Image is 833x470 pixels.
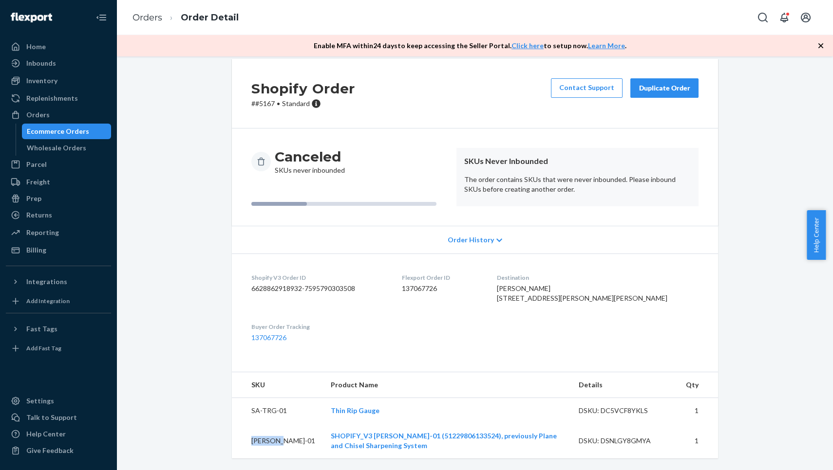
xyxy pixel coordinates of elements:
div: SKUs never inbounded [275,148,345,175]
td: 1 [678,423,718,458]
a: Billing [6,242,111,258]
div: Talk to Support [26,413,77,422]
a: Inbounds [6,55,111,71]
a: Learn More [588,41,625,50]
a: Talk to Support [6,410,111,425]
a: Help Center [6,426,111,442]
th: SKU [232,372,323,398]
a: Orders [6,107,111,123]
span: Standard [282,99,310,108]
a: Ecommerce Orders [22,124,112,139]
div: Orders [26,110,50,120]
div: Wholesale Orders [27,143,86,153]
div: Settings [26,396,54,406]
div: DSKU: DC5VCF8YKLS [579,406,670,416]
a: Reporting [6,225,111,240]
h2: Shopify Order [251,78,355,99]
a: Thin Rip Gauge [331,406,379,415]
p: # #5167 [251,99,355,108]
a: Home [6,39,111,54]
p: Enable MFA within 24 days to keep accessing the Seller Portal. to setup now. . [314,41,626,51]
button: Fast Tags [6,321,111,337]
p: The order contains SKUs that were never inbounded. Please inbound SKUs before creating another or... [464,175,691,194]
button: Open Search Box [753,8,773,27]
div: Reporting [26,228,59,237]
img: Flexport logo [11,13,52,22]
a: 137067726 [251,333,286,342]
a: Parcel [6,157,111,172]
div: Replenishments [26,93,78,103]
button: Give Feedback [6,443,111,458]
dt: Destination [497,273,699,282]
a: Freight [6,174,111,190]
dt: Buyer Order Tracking [251,323,386,331]
a: Prep [6,191,111,206]
div: Integrations [26,277,67,287]
a: Add Fast Tag [6,341,111,356]
div: Fast Tags [26,324,57,334]
a: Add Integration [6,293,111,309]
div: Duplicate Order [639,83,690,93]
div: Add Fast Tag [26,344,61,352]
dd: 137067726 [402,284,481,293]
div: Help Center [26,429,66,439]
a: Inventory [6,73,111,89]
dt: Flexport Order ID [402,273,481,282]
th: Details [571,372,678,398]
td: SA-TRG-01 [232,398,323,424]
ol: breadcrumbs [125,3,246,32]
a: Returns [6,207,111,223]
h3: Canceled [275,148,345,165]
a: Order Detail [181,12,239,23]
a: Click here [511,41,544,50]
span: Order History [448,235,494,245]
header: SKUs Never Inbounded [464,156,691,167]
div: Returns [26,210,52,220]
button: Open account menu [796,8,815,27]
a: Contact Support [551,78,623,98]
a: Settings [6,393,111,409]
div: Billing [26,245,46,255]
a: SHOPIFY_V3 [PERSON_NAME]-01 (51229806133524), previously Plane and Chisel Sharpening System [331,432,557,450]
button: Open notifications [775,8,794,27]
span: • [277,99,280,108]
a: Orders [133,12,162,23]
button: Duplicate Order [630,78,699,98]
td: 1 [678,398,718,424]
div: Home [26,42,46,52]
div: Prep [26,194,41,203]
div: DSKU: DSNLGY8GMYA [579,436,670,446]
button: Help Center [807,210,826,260]
div: Ecommerce Orders [27,127,89,136]
dt: Shopify V3 Order ID [251,273,386,282]
div: Inbounds [26,58,56,68]
dd: 6628862918932-7595790303508 [251,284,386,293]
th: Product Name [323,372,571,398]
div: Parcel [26,160,47,169]
td: [PERSON_NAME]-01 [232,423,323,458]
div: Freight [26,177,50,187]
span: [PERSON_NAME] [STREET_ADDRESS][PERSON_NAME][PERSON_NAME] [497,284,667,302]
button: Integrations [6,274,111,289]
th: Qty [678,372,718,398]
a: Replenishments [6,90,111,106]
div: Give Feedback [26,446,74,455]
div: Add Integration [26,297,70,305]
button: Close Navigation [92,8,111,27]
div: Inventory [26,76,57,86]
a: Wholesale Orders [22,140,112,156]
